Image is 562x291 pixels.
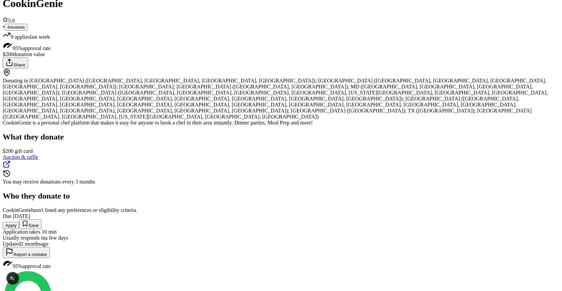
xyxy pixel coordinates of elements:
[28,223,38,228] span: Save
[22,263,51,269] span: approval rate
[3,222,19,229] button: Apply
[3,241,559,247] div: Updated 2 months ago
[3,235,559,241] div: Usually responds in a few days
[3,229,559,235] div: Application takes 10 min
[3,247,50,258] button: Report a mistake
[13,263,22,269] span: 95%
